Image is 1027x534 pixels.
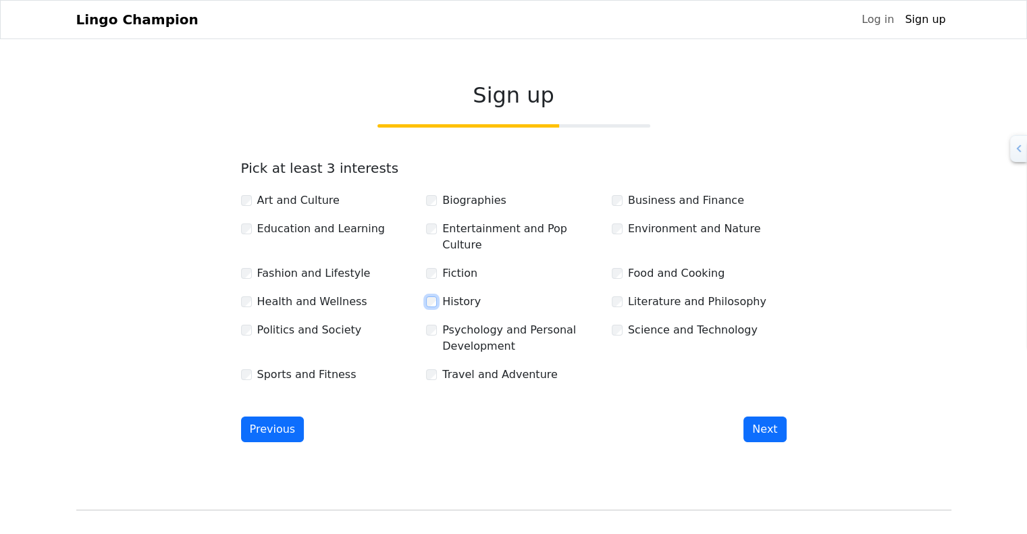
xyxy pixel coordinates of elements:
[257,322,362,338] label: Politics and Society
[628,221,761,237] label: Environment and Nature
[628,265,725,282] label: Food and Cooking
[442,265,477,282] label: Fiction
[257,265,371,282] label: Fashion and Lifestyle
[856,6,899,33] a: Log in
[442,294,481,310] label: History
[241,160,399,176] label: Pick at least 3 interests
[442,221,601,253] label: Entertainment and Pop Culture
[442,192,506,209] label: Biographies
[628,322,758,338] label: Science and Technology
[76,6,199,33] a: Lingo Champion
[241,417,305,442] button: Previous
[241,82,787,108] h2: Sign up
[442,367,558,383] label: Travel and Adventure
[628,294,766,310] label: Literature and Philosophy
[743,417,786,442] button: Next
[899,6,951,33] a: Sign up
[442,322,601,354] label: Psychology and Personal Development
[257,367,357,383] label: Sports and Fitness
[628,192,744,209] label: Business and Finance
[257,294,367,310] label: Health and Wellness
[257,192,340,209] label: Art and Culture
[257,221,385,237] label: Education and Learning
